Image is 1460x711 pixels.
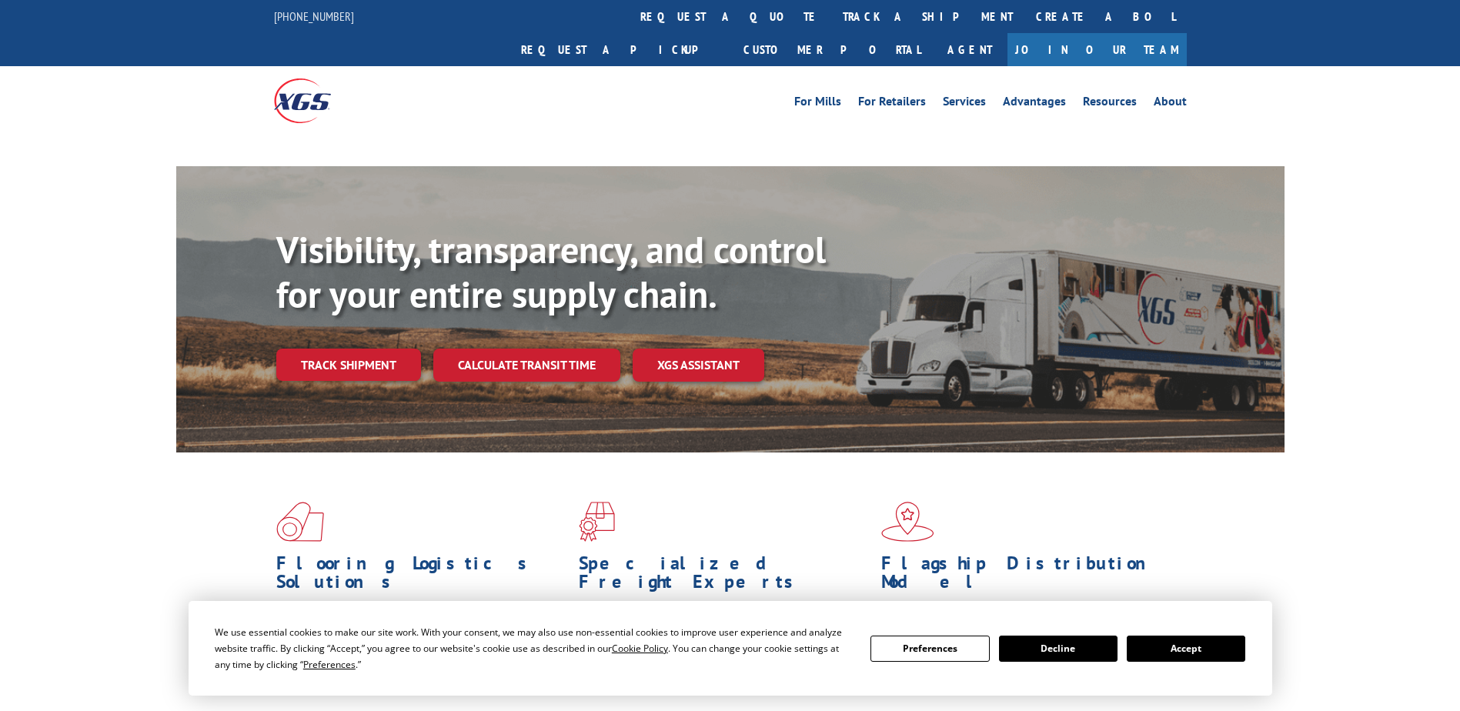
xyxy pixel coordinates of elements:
[579,599,870,667] p: From 123 overlength loads to delicate cargo, our experienced staff knows the best way to move you...
[943,95,986,112] a: Services
[794,95,841,112] a: For Mills
[579,502,615,542] img: xgs-icon-focused-on-flooring-red
[1007,33,1187,66] a: Join Our Team
[276,502,324,542] img: xgs-icon-total-supply-chain-intelligence-red
[881,502,934,542] img: xgs-icon-flagship-distribution-model-red
[274,8,354,24] a: [PHONE_NUMBER]
[189,601,1272,696] div: Cookie Consent Prompt
[433,349,620,382] a: Calculate transit time
[881,554,1172,599] h1: Flagship Distribution Model
[999,636,1118,662] button: Decline
[276,349,421,381] a: Track shipment
[1003,95,1066,112] a: Advantages
[612,642,668,655] span: Cookie Policy
[858,95,926,112] a: For Retailers
[881,599,1164,635] span: Our agile distribution network gives you nationwide inventory management on demand.
[732,33,932,66] a: Customer Portal
[1154,95,1187,112] a: About
[509,33,732,66] a: Request a pickup
[932,33,1007,66] a: Agent
[303,658,356,671] span: Preferences
[1083,95,1137,112] a: Resources
[215,624,852,673] div: We use essential cookies to make our site work. With your consent, we may also use non-essential ...
[276,554,567,599] h1: Flooring Logistics Solutions
[633,349,764,382] a: XGS ASSISTANT
[579,554,870,599] h1: Specialized Freight Experts
[870,636,989,662] button: Preferences
[276,225,826,318] b: Visibility, transparency, and control for your entire supply chain.
[1127,636,1245,662] button: Accept
[276,599,566,653] span: As an industry carrier of choice, XGS has brought innovation and dedication to flooring logistics...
